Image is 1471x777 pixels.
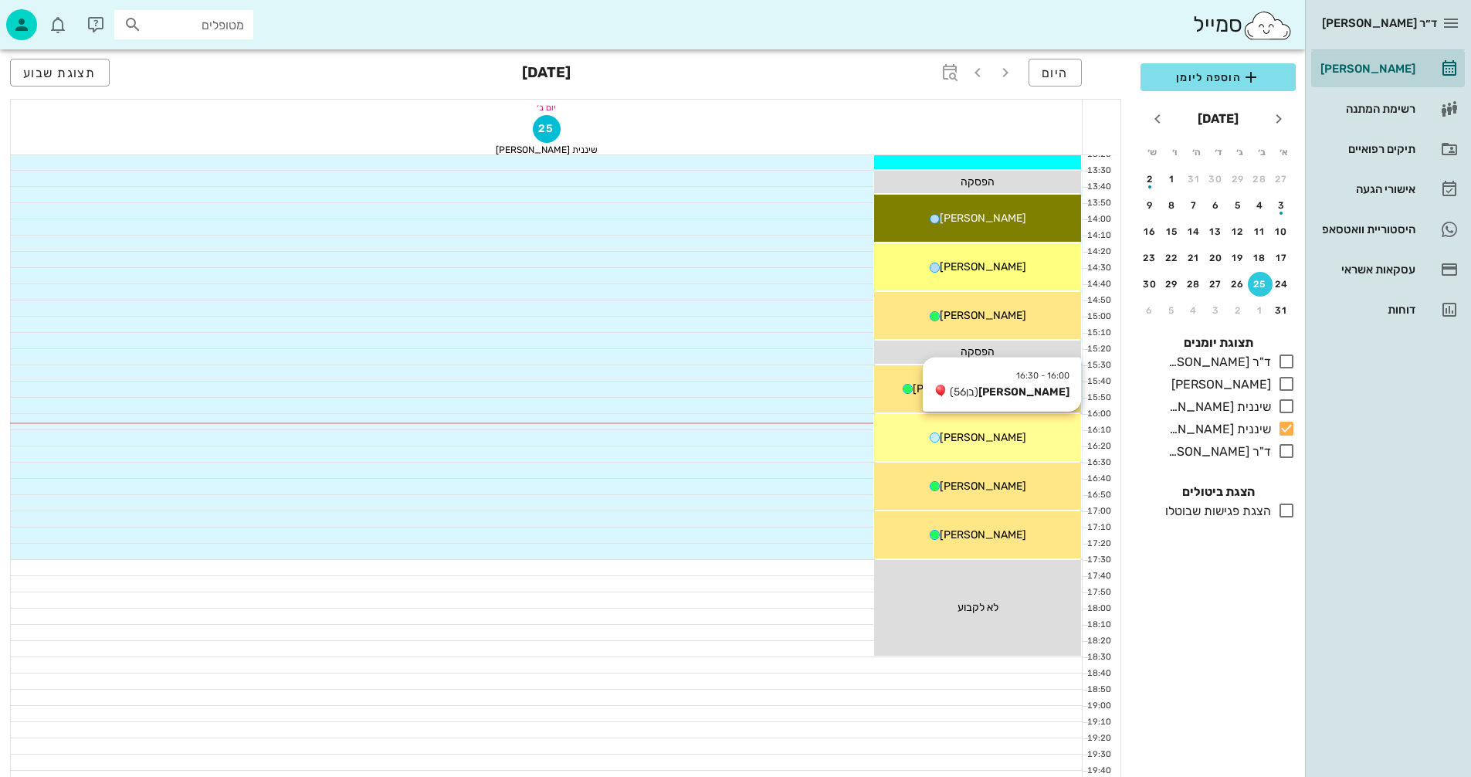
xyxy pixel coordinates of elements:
span: הפסקה [961,345,995,358]
button: 1 [1160,167,1185,192]
button: 28 [1248,167,1273,192]
div: [PERSON_NAME] [1165,375,1271,394]
div: 9 [1137,200,1162,211]
div: שיננית [PERSON_NAME] [1162,398,1271,416]
div: שיננית [PERSON_NAME] [1162,420,1271,439]
button: היום [1029,59,1082,87]
a: עסקאות אשראי [1311,251,1465,288]
button: 17 [1269,246,1294,270]
div: ד"ר [PERSON_NAME] [1162,443,1271,461]
span: [PERSON_NAME] [940,528,1026,541]
div: 14:30 [1083,262,1114,275]
div: אישורי הגעה [1317,183,1415,195]
img: SmileCloud logo [1242,10,1293,41]
span: תג [46,12,55,22]
div: 19:20 [1083,732,1114,745]
div: 1 [1160,174,1185,185]
span: הפסקה [961,175,995,188]
a: [PERSON_NAME] [1311,50,1465,87]
button: 27 [1204,272,1229,297]
button: תצוגת שבוע [10,59,110,87]
button: 12 [1225,219,1250,244]
button: 31 [1269,298,1294,323]
div: 2 [1225,305,1250,316]
button: 4 [1248,193,1273,218]
div: 2 [1137,174,1162,185]
div: 13:50 [1083,197,1114,210]
div: 18:50 [1083,684,1114,697]
div: 16:10 [1083,424,1114,437]
a: תיקים רפואיים [1311,131,1465,168]
th: ש׳ [1142,139,1162,165]
button: 25 [1248,272,1273,297]
div: 28 [1181,279,1206,290]
button: הוספה ליומן [1141,63,1296,91]
button: 10 [1269,219,1294,244]
div: 26 [1225,279,1250,290]
button: 19 [1225,246,1250,270]
div: 13:30 [1083,165,1114,178]
div: 27 [1204,279,1229,290]
button: 28 [1181,272,1206,297]
div: 16:20 [1083,440,1114,453]
div: 8 [1160,200,1185,211]
button: 20 [1204,246,1229,270]
button: 4 [1181,298,1206,323]
a: אישורי הגעה [1311,171,1465,208]
div: דוחות [1317,304,1415,316]
button: 1 [1248,298,1273,323]
button: 6 [1204,193,1229,218]
div: סמייל [1193,8,1293,42]
div: 24 [1269,279,1294,290]
div: 30 [1137,279,1162,290]
button: 24 [1269,272,1294,297]
div: 18:10 [1083,619,1114,632]
div: 14:10 [1083,229,1114,243]
button: 3 [1204,298,1229,323]
div: 15:00 [1083,310,1114,324]
a: דוחות [1311,291,1465,328]
div: 14 [1181,226,1206,237]
div: 30 [1204,174,1229,185]
div: 15:20 [1083,343,1114,356]
div: 20 [1204,253,1229,263]
span: הוספה ליומן [1153,68,1283,87]
span: שיר הרצליה [PERSON_NAME] [913,382,1053,395]
div: 16 [1137,226,1162,237]
button: 26 [1225,272,1250,297]
div: תיקים רפואיים [1317,143,1415,155]
div: [PERSON_NAME] [1317,63,1415,75]
button: 14 [1181,219,1206,244]
div: 14:50 [1083,294,1114,307]
button: 30 [1137,272,1162,297]
button: חודש שעבר [1265,105,1293,133]
div: 15:10 [1083,327,1114,340]
div: 25 [1248,279,1273,290]
button: 25 [533,115,561,143]
div: 16:40 [1083,473,1114,486]
div: 23 [1137,253,1162,263]
th: א׳ [1274,139,1294,165]
div: 15:50 [1083,392,1114,405]
th: ד׳ [1208,139,1228,165]
span: לא לקבוע [958,601,998,614]
button: 9 [1137,193,1162,218]
div: רשימת המתנה [1317,103,1415,115]
div: 31 [1269,305,1294,316]
div: 17 [1269,253,1294,263]
div: 13:40 [1083,181,1114,194]
div: 19:00 [1083,700,1114,713]
button: 15 [1160,219,1185,244]
div: 13 [1204,226,1229,237]
div: 11 [1248,226,1273,237]
button: 2 [1137,167,1162,192]
button: [DATE] [1191,103,1245,134]
div: 4 [1248,200,1273,211]
div: 21 [1181,253,1206,263]
button: 16 [1137,219,1162,244]
div: 17:40 [1083,570,1114,583]
div: 31 [1181,174,1206,185]
th: ב׳ [1252,139,1272,165]
button: 5 [1225,193,1250,218]
div: 16:50 [1083,489,1114,502]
